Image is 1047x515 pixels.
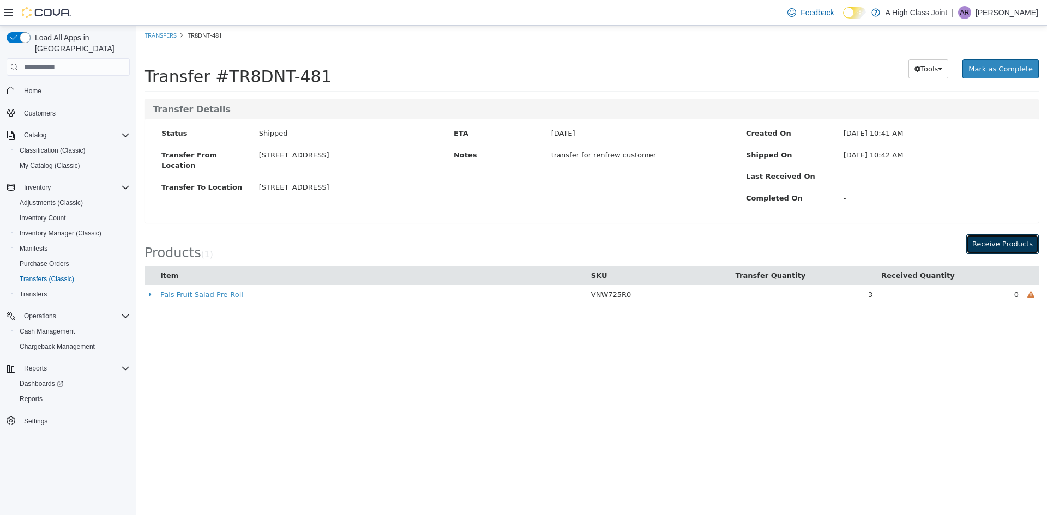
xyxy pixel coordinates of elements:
span: 1 [68,224,74,234]
label: ETA [309,102,407,113]
button: Purchase Orders [11,256,134,271]
button: Item [24,245,44,256]
label: Last Received On [601,146,699,156]
span: AR [960,6,970,19]
button: Manifests [11,241,134,256]
span: Inventory [20,181,130,194]
a: My Catalog (Classic) [15,159,85,172]
button: Inventory Count [11,210,134,226]
a: Pals Fruit Salad Pre-Roll [24,265,107,273]
a: Transfers (Classic) [15,272,79,286]
span: Transfers [20,290,47,299]
button: Cash Management [11,324,134,339]
div: [DATE] 10:42 AM [699,124,894,135]
a: Chargeback Management [15,340,99,353]
div: [DATE] [407,102,601,113]
span: Inventory Count [15,211,130,225]
span: Catalog [20,129,130,142]
span: Transfers [15,288,130,301]
button: Reports [20,362,51,375]
label: Shipped On [601,124,699,135]
span: Inventory Count [20,214,66,222]
span: My Catalog (Classic) [20,161,80,170]
span: Adjustments (Classic) [20,198,83,207]
label: Transfer From Location [17,124,115,146]
label: Transfer To Location [17,156,115,167]
span: Reports [24,364,47,373]
span: Classification (Classic) [15,144,130,157]
span: 0 [878,265,882,273]
span: Feedback [801,7,834,18]
p: A High Class Joint [886,6,948,19]
span: Manifests [20,244,47,253]
p: [PERSON_NAME] [976,6,1038,19]
span: Chargeback Management [20,342,95,351]
label: Notes [309,124,407,135]
a: Cash Management [15,325,79,338]
label: Completed On [601,167,699,178]
span: Manifests [15,242,130,255]
a: Reports [15,392,47,405]
h3: Transfer Details [16,79,894,89]
button: Customers [2,105,134,121]
button: Chargeback Management [11,339,134,354]
a: Adjustments (Classic) [15,196,87,209]
span: Mark as Complete [832,39,896,47]
div: [STREET_ADDRESS] [115,156,309,167]
button: Classification (Classic) [11,143,134,158]
button: Catalog [2,128,134,143]
span: Reports [20,362,130,375]
button: Home [2,82,134,98]
a: Home [20,84,46,98]
button: Inventory [20,181,55,194]
span: Inventory Manager (Classic) [20,229,101,238]
a: Inventory Manager (Classic) [15,227,106,240]
button: Receive Products [830,209,902,228]
div: Shipped [115,102,309,113]
span: Load All Apps in [GEOGRAPHIC_DATA] [31,32,130,54]
span: Reports [15,392,130,405]
span: Settings [24,417,47,426]
span: Cash Management [15,325,130,338]
button: Settings [2,413,134,429]
span: Customers [24,109,56,118]
span: Purchase Orders [20,259,69,268]
a: Classification (Classic) [15,144,90,157]
a: Transfers [15,288,51,301]
button: Reports [2,361,134,376]
button: Inventory Manager (Classic) [11,226,134,241]
button: Operations [2,308,134,324]
span: Dashboards [20,379,63,388]
label: Created On [601,102,699,113]
span: Operations [20,310,130,323]
p: | [952,6,954,19]
div: [DATE] 10:41 AM [699,102,894,113]
span: Inventory [24,183,51,192]
span: Dashboards [15,377,130,390]
button: Received Quantity [745,245,821,256]
button: Operations [20,310,61,323]
span: Operations [24,312,56,320]
small: ( ) [65,224,77,234]
span: Settings [20,414,130,428]
span: Transfer #TR8DNT-481 [8,41,195,60]
div: - [699,167,894,178]
button: Inventory [2,180,134,195]
button: My Catalog (Classic) [11,158,134,173]
span: Purchase Orders [15,257,130,270]
img: Cova [22,7,71,18]
span: Tools [784,39,802,47]
span: Reports [20,395,43,403]
span: Home [24,87,41,95]
span: Chargeback Management [15,340,130,353]
span: TR8DNT-481 [51,5,86,14]
div: - [699,146,894,156]
a: Manifests [15,242,52,255]
span: Customers [20,106,130,120]
span: Products [8,220,65,235]
a: Inventory Count [15,211,70,225]
button: Transfers [11,287,134,302]
span: Home [20,83,130,97]
span: Adjustments (Classic) [15,196,130,209]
